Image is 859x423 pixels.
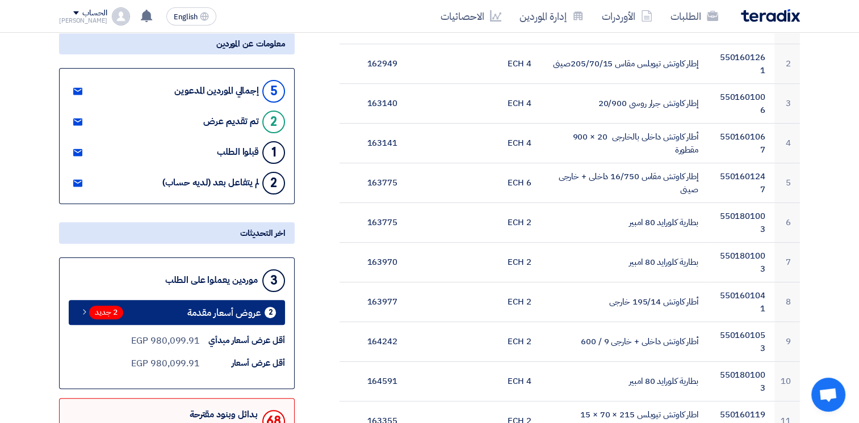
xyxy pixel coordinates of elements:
td: 4 ECH [474,84,540,124]
td: 5 [774,163,800,203]
img: Teradix logo [741,9,800,22]
td: 2 ECH [474,243,540,282]
div: أقل عرض أسعار مبدأي [200,334,285,347]
td: 5501601041 [707,282,774,322]
div: [PERSON_NAME] [59,18,107,24]
img: profile_test.png [112,7,130,26]
div: الحساب [82,9,107,18]
td: إطار كاوتش مقاس 16/750 داخلى + خارجى صينى [540,163,707,203]
div: لم يتفاعل بعد (لديه حساب) [162,177,259,188]
a: الاحصائيات [431,3,510,29]
span: عروض أسعار مقدمة [187,308,261,317]
div: إجمالي الموردين المدعوين [174,86,259,96]
td: 164242 [340,322,407,362]
td: 5501801003 [707,243,774,282]
td: 5501601247 [707,163,774,203]
td: بطارية كلورايد 80 امبير [540,362,707,401]
td: 163140 [340,84,407,124]
button: English [166,7,216,26]
td: 9 [774,322,800,362]
td: 6 [774,203,800,243]
td: إطار كاوتش جرار روسى 20/900 [540,84,707,124]
td: 163775 [340,163,407,203]
td: 163141 [340,124,407,163]
a: الطلبات [661,3,727,29]
div: 2 [262,111,285,133]
div: 3 [262,269,285,292]
a: 2 عروض أسعار مقدمة 2 جديد [69,300,285,325]
td: 4 ECH [474,124,540,163]
td: 7 [774,243,800,282]
div: معلومات عن الموردين [59,33,295,54]
td: 10 [774,362,800,401]
div: Open chat [811,378,845,412]
td: أطار كاوتش داخلى بالخارجى 20 × 900 مقطورة [540,124,707,163]
div: أقل عرض أسعار [200,357,285,370]
td: 163775 [340,203,407,243]
td: 4 ECH [474,44,540,84]
td: 5501801003 [707,203,774,243]
div: 980,099.91 EGP [131,357,200,370]
td: أطار كاوتش داخلى + خارجى 9 / 600 [540,322,707,362]
div: 5 [262,80,285,103]
a: الأوردرات [593,3,661,29]
td: 5501601006 [707,84,774,124]
div: بدائل وبنود مقترحة [190,409,258,420]
td: 2 [774,44,800,84]
div: موردين يعملوا على الطلب [165,275,258,286]
td: 5501801003 [707,362,774,401]
div: قبلوا الطلب [217,147,259,158]
td: بطارية كلورايد 80 امبير [540,203,707,243]
span: 2 جديد [89,306,123,319]
td: 3 [774,84,800,124]
td: 6 ECH [474,163,540,203]
td: بطارية كلورايد 80 امبير [540,243,707,282]
span: English [174,13,198,21]
div: اخر التحديثات [59,222,295,244]
div: 1 [262,141,285,164]
div: تم تقديم عرض [203,116,259,127]
td: 2 ECH [474,282,540,322]
div: 2 [265,307,276,318]
td: 4 ECH [474,362,540,401]
td: 5501601067 [707,124,774,163]
td: 163970 [340,243,407,282]
td: 5501601053 [707,322,774,362]
a: إدارة الموردين [510,3,593,29]
td: 5501601261 [707,44,774,84]
td: 2 ECH [474,322,540,362]
td: 164591 [340,362,407,401]
div: 980,099.91 EGP [131,334,200,348]
td: أطار كاوتش 195/14 خارجى [540,282,707,322]
td: 163977 [340,282,407,322]
td: 4 [774,124,800,163]
td: إطار كاوتش تيوبلس مقاس 205/70/15صينى [540,44,707,84]
td: 2 ECH [474,203,540,243]
td: 8 [774,282,800,322]
div: 2 [262,172,285,194]
td: 162949 [340,44,407,84]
